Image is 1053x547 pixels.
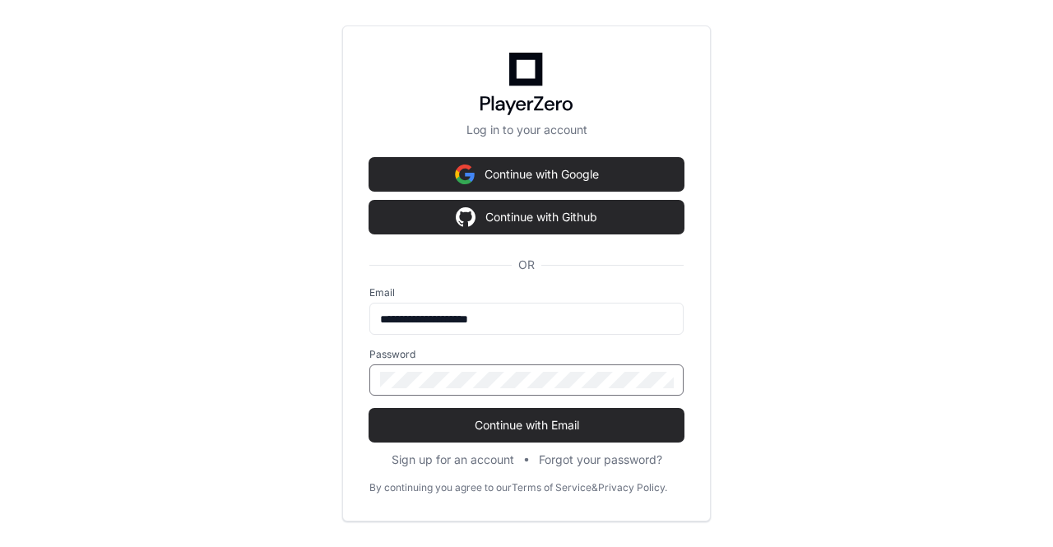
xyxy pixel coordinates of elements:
div: & [591,481,598,494]
label: Password [369,348,684,361]
button: Continue with Email [369,409,684,442]
span: Continue with Email [369,417,684,433]
a: Terms of Service [512,481,591,494]
div: By continuing you agree to our [369,481,512,494]
img: Sign in with google [456,201,475,234]
img: Sign in with google [455,158,475,191]
label: Email [369,286,684,299]
span: OR [512,257,541,273]
button: Sign up for an account [392,452,514,468]
button: Continue with Github [369,201,684,234]
p: Log in to your account [369,122,684,138]
button: Forgot your password? [539,452,662,468]
a: Privacy Policy. [598,481,667,494]
button: Continue with Google [369,158,684,191]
